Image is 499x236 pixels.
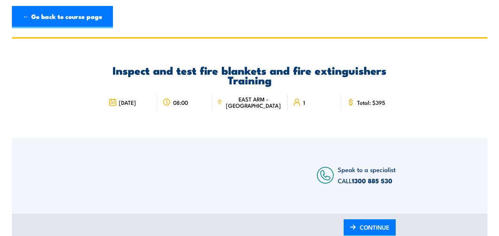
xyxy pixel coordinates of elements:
[119,99,136,106] span: [DATE]
[173,99,188,106] span: 08:00
[357,99,385,106] span: Total: $395
[338,165,396,185] span: Speak to a specialist CALL
[12,6,113,28] a: ← Go back to course page
[103,65,396,84] h2: Inspect and test fire blankets and fire extinguishers Training
[352,176,392,185] a: 1300 885 530
[224,96,282,109] span: EAST ARM - [GEOGRAPHIC_DATA]
[303,99,305,106] span: 1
